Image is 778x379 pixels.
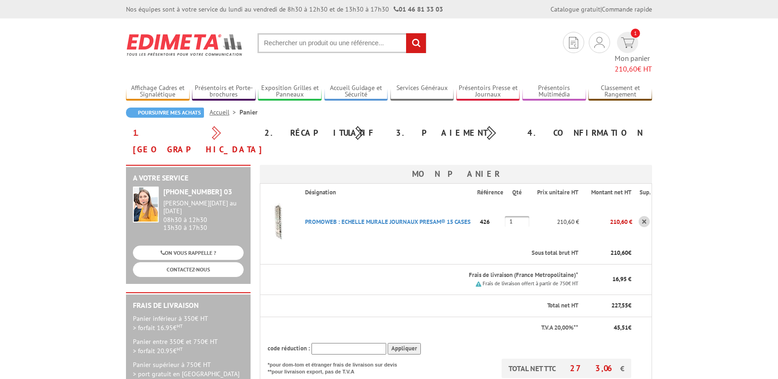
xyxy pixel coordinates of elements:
th: Sup. [632,183,652,201]
span: 273,06 [570,363,620,373]
h2: Frais de Livraison [133,301,244,310]
input: Appliquer [388,343,421,355]
span: 45,51 [614,324,628,331]
a: Commande rapide [602,5,652,13]
h2: A votre service [133,174,244,182]
small: Frais de livraison offert à partir de 750€ HT [483,280,578,287]
a: Accueil [209,108,239,116]
th: Désignation [298,183,477,201]
a: Poursuivre mes achats [126,108,204,118]
p: Total net HT [268,301,578,310]
input: Rechercher un produit ou une référence... [257,33,426,53]
a: Services Généraux [390,84,454,99]
div: | [551,5,652,14]
span: > forfait 20.95€ [133,347,183,355]
span: > port gratuit en [GEOGRAPHIC_DATA] [133,370,239,378]
sup: HT [177,346,183,352]
span: 210,60 [615,64,637,73]
a: Accueil Guidage et Sécurité [324,84,388,99]
th: Sous total brut HT [298,242,579,264]
strong: 01 46 81 33 03 [394,5,443,13]
p: Prix unitaire HT [537,188,578,197]
span: € HT [615,64,652,74]
p: Montant net HT [586,188,631,197]
span: 227,55 [611,301,628,309]
a: Présentoirs et Porte-brochures [192,84,256,99]
span: 210,60 [610,249,628,257]
strong: [PHONE_NUMBER] 03 [163,187,232,196]
p: Référence [477,188,504,197]
div: 1. [GEOGRAPHIC_DATA] [126,125,257,158]
th: Qté [505,183,530,201]
span: code réduction : [268,344,310,352]
span: 16,95 € [612,275,631,283]
div: 2. Récapitulatif [257,125,389,141]
p: Panier entre 350€ et 750€ HT [133,337,244,355]
a: ON VOUS RAPPELLE ? [133,246,244,260]
a: Classement et Rangement [588,84,652,99]
img: devis rapide [621,37,634,48]
p: € [586,301,631,310]
input: rechercher [406,33,426,53]
div: 3. Paiement [389,125,521,141]
p: Panier inférieur à 350€ HT [133,314,244,332]
p: Panier supérieur à 750€ HT [133,360,244,379]
span: 1 [631,29,640,38]
img: picto.png [476,281,481,287]
p: T.V.A 20,00%** [268,324,578,332]
a: Présentoirs Presse et Journaux [456,84,520,99]
img: widget-service.jpg [133,186,159,223]
p: € [586,249,631,258]
p: Frais de livraison (France Metropolitaine)* [305,271,578,280]
div: Nos équipes sont à votre service du lundi au vendredi de 8h30 à 12h30 et de 13h30 à 17h30 [126,5,443,14]
li: Panier [239,108,257,117]
div: 4. Confirmation [521,125,652,141]
div: [PERSON_NAME][DATE] au [DATE] [163,199,244,215]
a: Présentoirs Multimédia [522,84,586,99]
span: > forfait 16.95€ [133,324,183,332]
h3: Mon panier [260,165,652,183]
span: Mon panier [615,53,652,74]
img: devis rapide [594,37,604,48]
p: 210,60 € [529,214,579,230]
p: 210,60 € [579,214,632,230]
img: PROMOWEB : ECHELLE MURALE JOURNAUX PRESAM® 15 CASES [260,203,297,240]
a: Catalogue gratuit [551,5,600,13]
a: CONTACTEZ-NOUS [133,262,244,277]
p: TOTAL NET TTC € [502,359,631,378]
a: devis rapide 1 Mon panier 210,60€ HT [615,32,652,74]
div: 08h30 à 12h30 13h30 à 17h30 [163,199,244,231]
p: 426 [477,214,505,230]
p: € [586,324,631,332]
p: *pour dom-tom et étranger frais de livraison sur devis **pour livraison export, pas de T.V.A [268,359,406,376]
a: Affichage Cadres et Signalétique [126,84,190,99]
sup: HT [177,323,183,329]
img: devis rapide [569,37,578,48]
img: Edimeta [126,28,244,62]
a: PROMOWEB : ECHELLE MURALE JOURNAUX PRESAM® 15 CASES [305,218,471,226]
a: Exposition Grilles et Panneaux [258,84,322,99]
